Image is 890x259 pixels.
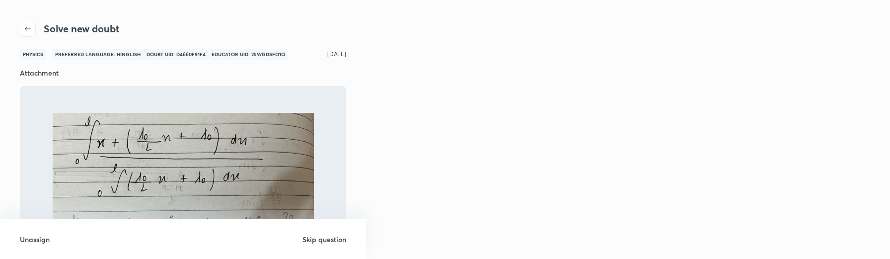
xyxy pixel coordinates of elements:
[52,49,144,60] span: PREFERRED LANGUAGE: Hinglish
[20,234,50,245] h6: Unassign
[20,49,46,60] span: Physics
[44,21,119,36] h4: Solve new doubt
[302,234,346,245] h6: Skip question
[20,68,346,78] h6: Attachment
[209,49,288,60] span: Educator UID: 25WGDSFO1Q
[53,104,314,249] img: -
[144,49,209,60] span: Doubt UID: D4660F91F4
[327,50,346,59] p: [DATE]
